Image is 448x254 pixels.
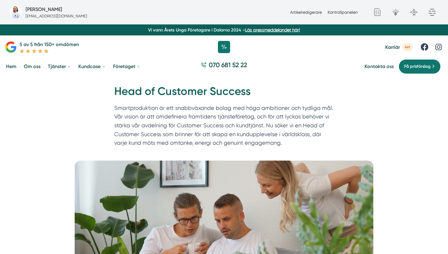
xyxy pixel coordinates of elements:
[245,27,300,32] a: Läs pressmeddelandet här!
[5,59,18,74] a: Hem
[402,43,413,51] span: 4st
[114,84,334,104] h1: Head of Customer Success
[112,59,142,74] a: Företaget
[26,5,62,13] h5: Administratör
[198,60,250,72] a: 070 681 52 22
[10,6,22,18] img: bild-pa-smartproduktion-webbyraer-i-borlange.jpg
[209,60,247,69] span: 070 681 52 22
[23,59,42,74] a: Om oss
[290,10,322,15] a: Artikelredigerare
[385,44,400,50] span: Karriär
[328,10,358,15] a: Kontrollpanelen
[399,59,441,74] a: Få prisförslag
[364,64,394,69] a: Kontakta oss
[385,43,413,51] a: Karriär 4st
[2,27,446,33] p: Vi vann Årets Unga Företagare i Dalarna 2024 –
[114,104,334,150] p: Smartproduktion är ett snabbväxande bolag med höga ambitioner och tydliga mål. Vår vision är att ...
[26,13,87,19] p: [EMAIL_ADDRESS][DOMAIN_NAME]
[77,59,107,74] a: Kundcase
[20,41,79,48] p: 5 av 5 från 150+ omdömen
[404,63,431,70] span: Få prisförslag
[47,59,72,74] a: Tjänster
